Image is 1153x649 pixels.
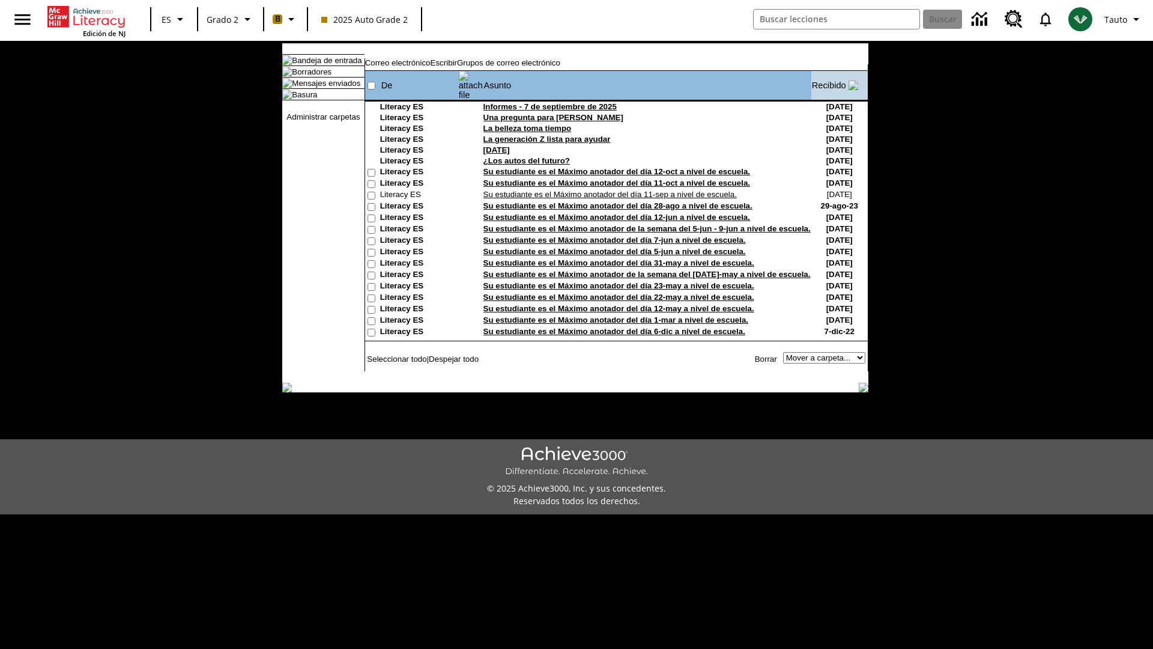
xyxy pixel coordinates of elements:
a: Correo electrónico [365,58,431,67]
a: Basura [292,90,317,99]
nobr: 7-dic-22 [825,327,855,336]
td: Literacy ES [380,270,458,281]
nobr: [DATE] [826,124,853,133]
span: ES [162,13,171,26]
img: attach file [459,71,483,100]
a: Una pregunta para [PERSON_NAME] [483,113,623,122]
img: folder_icon_pick.gif [282,55,292,65]
nobr: [DATE] [826,113,853,122]
td: Literacy ES [380,178,458,190]
nobr: [DATE] [826,167,853,176]
a: Su estudiante es el Máximo anotador del día 7-jun a nivel de escuela. [483,236,746,245]
nobr: [DATE] [826,236,853,245]
a: Su estudiante es el Máximo anotador del día 6-dic a nivel de escuela. [483,327,745,336]
a: Su estudiante es el Máximo anotador del día 22-may a nivel de escuela. [483,293,754,302]
a: Borradores [292,67,331,76]
input: Buscar campo [754,10,919,29]
a: Centro de información [964,3,997,36]
a: [DATE] [483,145,510,154]
a: Su estudiante es el Máximo anotador de la semana del [DATE]-may a nivel de escuela. [483,270,811,279]
nobr: [DATE] [827,190,852,199]
a: La generación Z lista para ayudar [483,135,611,144]
a: Notificaciones [1030,4,1061,35]
button: Perfil/Configuración [1100,8,1148,30]
td: Literacy ES [380,224,458,236]
a: Su estudiante es el Máximo anotador del día 23-may a nivel de escuela. [483,281,754,290]
td: Literacy ES [380,201,458,213]
a: Despejar todo [429,355,479,364]
img: arrow_down.gif [849,81,858,90]
a: Su estudiante es el Máximo anotador del día 11-sep a nivel de escuela. [483,190,737,199]
a: Seleccionar todo [367,355,426,364]
button: Boost El color de la clase es anaranjado claro. Cambiar el color de la clase. [268,8,303,30]
span: B [275,11,280,26]
td: Literacy ES [380,236,458,247]
a: Su estudiante es el Máximo anotador del día 12-jun a nivel de escuela. [483,213,750,222]
button: Lenguaje: ES, Selecciona un idioma [155,8,193,30]
td: Literacy ES [380,293,458,304]
span: 2025 Auto Grade 2 [321,13,408,26]
a: De [381,81,393,90]
a: Su estudiante es el Máximo anotador del día 31-may a nivel de escuela. [483,258,754,267]
td: Literacy ES [380,124,458,135]
nobr: [DATE] [826,315,853,324]
a: Su estudiante es el Máximo anotador del día 11-oct a nivel de escuela. [483,178,750,187]
a: Escribir [431,58,457,67]
td: Literacy ES [380,304,458,315]
img: black_spacer.gif [365,371,868,372]
img: table_footer_left.gif [282,383,292,392]
img: Achieve3000 Differentiate Accelerate Achieve [505,446,648,477]
button: Abrir el menú lateral [5,2,40,37]
span: Edición de NJ [83,29,126,38]
a: Recibido [812,81,846,90]
td: Literacy ES [380,102,458,113]
td: Literacy ES [380,113,458,124]
a: Informes - 7 de septiembre de 2025 [483,102,617,111]
a: Su estudiante es el Máximo anotador de la semana del 5-jun - 9-jun a nivel de escuela. [483,224,811,233]
button: Grado: Grado 2, Elige un grado [202,8,259,30]
a: Administrar carpetas [286,112,360,121]
a: Su estudiante es el Máximo anotador del día 1-mar a nivel de escuela. [483,315,748,324]
td: Literacy ES [380,156,458,167]
nobr: [DATE] [826,293,853,302]
td: Literacy ES [380,167,458,178]
td: | [365,352,512,365]
nobr: [DATE] [826,135,853,144]
a: Su estudiante es el Máximo anotador del día 12-may a nivel de escuela. [483,304,754,313]
img: avatar image [1068,7,1092,31]
td: Literacy ES [380,258,458,270]
nobr: [DATE] [826,178,853,187]
nobr: [DATE] [826,247,853,256]
a: Mensajes enviados [292,79,360,88]
a: Su estudiante es el Máximo anotador del día 28-ago a nivel de escuela. [483,201,752,210]
td: Literacy ES [380,315,458,327]
td: Literacy ES [380,190,458,201]
img: folder_icon.gif [282,67,292,76]
td: Literacy ES [380,327,458,338]
a: Centro de recursos, Se abrirá en una pestaña nueva. [997,3,1030,35]
nobr: [DATE] [826,258,853,267]
a: La belleza toma tiempo [483,124,572,133]
nobr: 29-ago-23 [821,201,858,210]
nobr: [DATE] [826,224,853,233]
a: Grupos de correo electrónico [457,58,560,67]
div: Portada [47,4,126,38]
td: Literacy ES [380,135,458,145]
img: table_footer_right.gif [859,383,868,392]
a: Bandeja de entrada [292,56,362,65]
nobr: [DATE] [826,145,853,154]
nobr: [DATE] [826,213,853,222]
nobr: [DATE] [826,156,853,165]
span: Tauto [1104,13,1127,26]
td: Literacy ES [380,213,458,224]
td: Literacy ES [380,145,458,156]
a: Su estudiante es el Máximo anotador del día 12-oct a nivel de escuela. [483,167,750,176]
nobr: [DATE] [826,281,853,290]
a: Asunto [484,81,512,90]
td: Literacy ES [380,281,458,293]
nobr: [DATE] [826,102,853,111]
a: Borrar [755,355,777,364]
a: Su estudiante es el Máximo anotador del día 5-jun a nivel de escuela. [483,247,746,256]
nobr: [DATE] [826,270,853,279]
nobr: [DATE] [826,304,853,313]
